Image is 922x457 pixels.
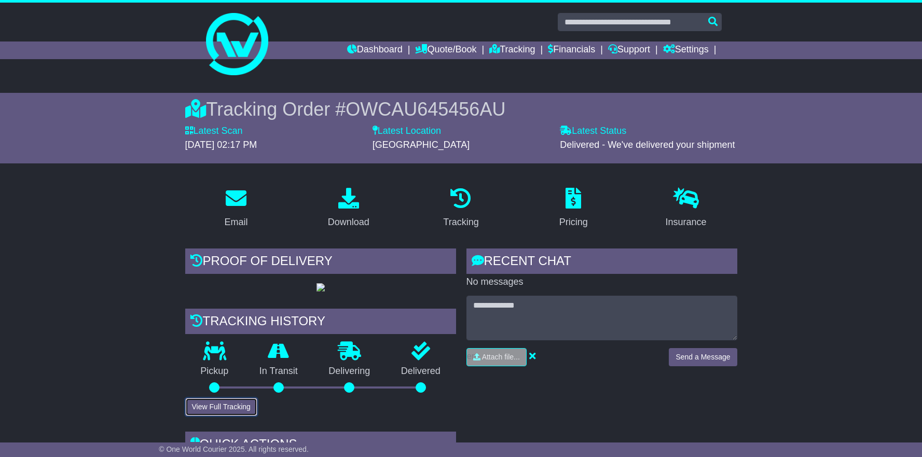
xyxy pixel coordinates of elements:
[373,140,470,150] span: [GEOGRAPHIC_DATA]
[663,41,709,59] a: Settings
[560,126,626,137] label: Latest Status
[347,41,403,59] a: Dashboard
[313,366,386,377] p: Delivering
[559,215,588,229] div: Pricing
[373,126,441,137] label: Latest Location
[244,366,313,377] p: In Transit
[548,41,595,59] a: Financials
[185,398,257,416] button: View Full Tracking
[159,445,309,453] span: © One World Courier 2025. All rights reserved.
[443,215,478,229] div: Tracking
[489,41,535,59] a: Tracking
[666,215,707,229] div: Insurance
[185,98,737,120] div: Tracking Order #
[185,140,257,150] span: [DATE] 02:17 PM
[185,366,244,377] p: Pickup
[436,184,485,233] a: Tracking
[415,41,476,59] a: Quote/Book
[224,215,247,229] div: Email
[553,184,595,233] a: Pricing
[328,215,369,229] div: Download
[659,184,713,233] a: Insurance
[386,366,456,377] p: Delivered
[466,248,737,276] div: RECENT CHAT
[346,99,505,120] span: OWCAU645456AU
[560,140,735,150] span: Delivered - We've delivered your shipment
[466,276,737,288] p: No messages
[185,248,456,276] div: Proof of Delivery
[316,283,325,292] img: GetPodImage
[321,184,376,233] a: Download
[669,348,737,366] button: Send a Message
[608,41,650,59] a: Support
[185,126,243,137] label: Latest Scan
[217,184,254,233] a: Email
[185,309,456,337] div: Tracking history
